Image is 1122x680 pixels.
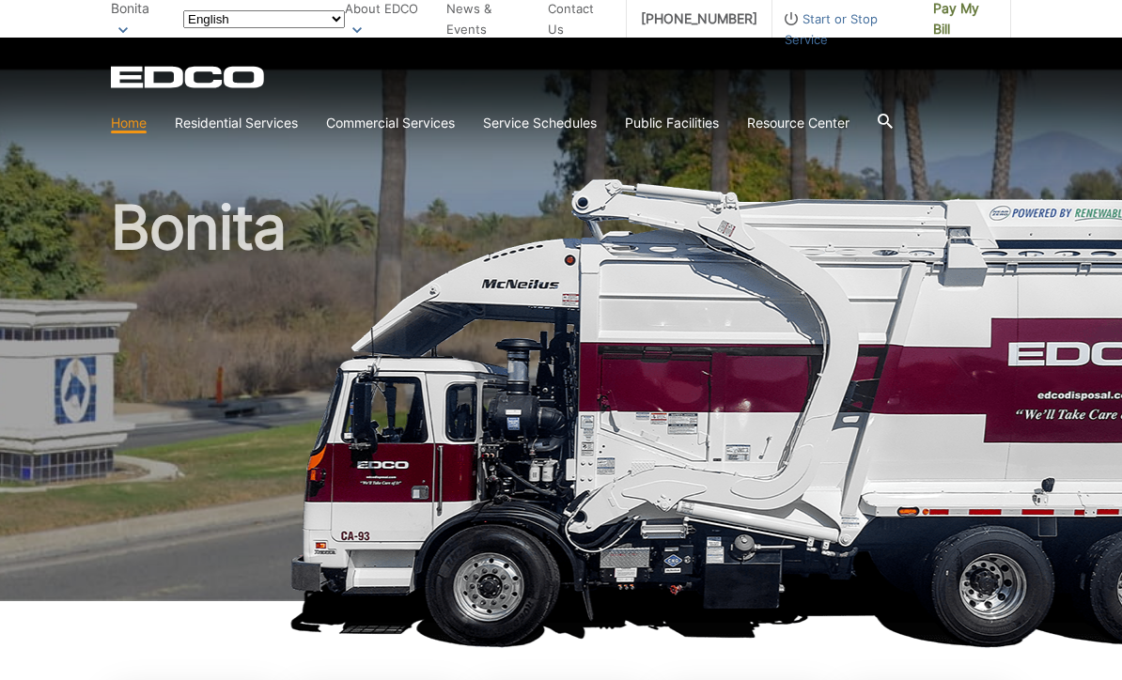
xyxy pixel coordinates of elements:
a: Public Facilities [625,113,719,133]
a: EDCD logo. Return to the homepage. [111,66,267,88]
a: Residential Services [175,113,298,133]
h1: Bonita [111,197,1011,610]
a: Commercial Services [326,113,455,133]
a: Service Schedules [483,113,597,133]
select: Select a language [183,10,345,28]
a: Home [111,113,147,133]
a: Resource Center [747,113,849,133]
